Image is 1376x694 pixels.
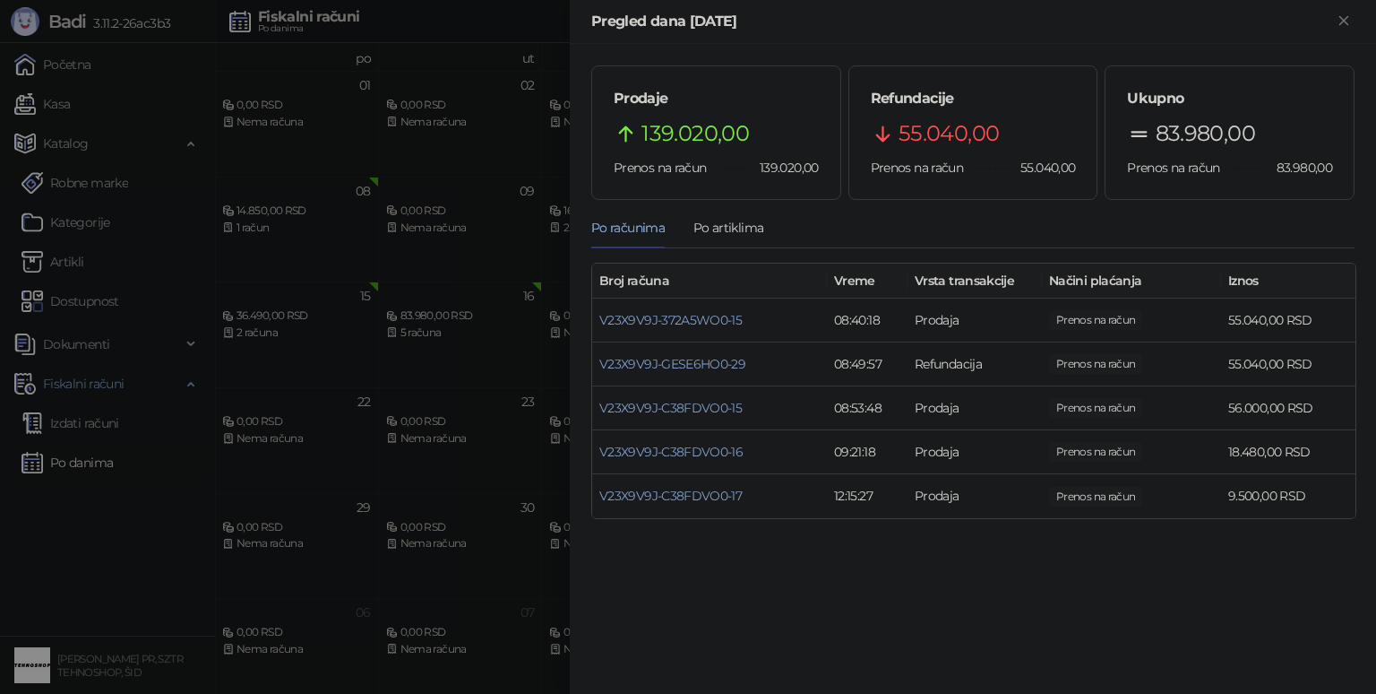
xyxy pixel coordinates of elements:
button: Zatvori [1333,11,1354,32]
a: V23X9V9J-C38FDVO0-17 [599,488,742,504]
span: Prenos na račun [1127,160,1219,176]
td: Prodaja [907,430,1042,474]
td: 55.040,00 RSD [1221,343,1355,386]
span: 83.980,00 [1156,117,1255,151]
td: 12:15:27 [827,474,907,518]
a: V23X9V9J-C38FDVO0-15 [599,400,742,416]
span: Prenos na račun [614,160,706,176]
span: Prenos na račun [871,160,963,176]
td: 18.480,00 RSD [1221,430,1355,474]
span: 55.040,00 [899,117,999,151]
a: V23X9V9J-C38FDVO0-16 [599,444,743,460]
span: 139.020,00 [641,117,749,151]
span: 83.980,00 [1264,158,1332,178]
span: 55.040,00 [1049,354,1142,374]
span: 55.040,00 [1049,310,1142,330]
span: 18.480,00 [1049,442,1142,462]
div: Pregled dana [DATE] [591,11,1333,32]
td: Prodaja [907,299,1042,343]
td: 08:49:57 [827,343,907,386]
td: Refundacija [907,343,1042,386]
td: Prodaja [907,474,1042,518]
a: V23X9V9J-GESE6HO0-29 [599,356,745,372]
td: 08:40:18 [827,299,907,343]
td: 55.040,00 RSD [1221,299,1355,343]
h5: Refundacije [871,88,1076,109]
th: Iznos [1221,264,1355,299]
td: 08:53:48 [827,386,907,430]
h5: Ukupno [1127,88,1332,109]
div: Po artiklima [693,218,763,238]
div: Po računima [591,218,665,238]
td: 56.000,00 RSD [1221,386,1355,430]
span: 56.000,00 [1049,398,1142,418]
span: 139.020,00 [747,158,819,178]
td: 09:21:18 [827,430,907,474]
a: V23X9V9J-372A5WO0-15 [599,312,742,328]
span: 9.500,00 [1049,487,1142,507]
th: Načini plaćanja [1042,264,1221,299]
td: 9.500,00 RSD [1221,474,1355,518]
h5: Prodaje [614,88,819,109]
td: Prodaja [907,386,1042,430]
th: Broj računa [592,264,827,299]
span: 55.040,00 [1008,158,1075,178]
th: Vrsta transakcije [907,264,1042,299]
th: Vreme [827,264,907,299]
